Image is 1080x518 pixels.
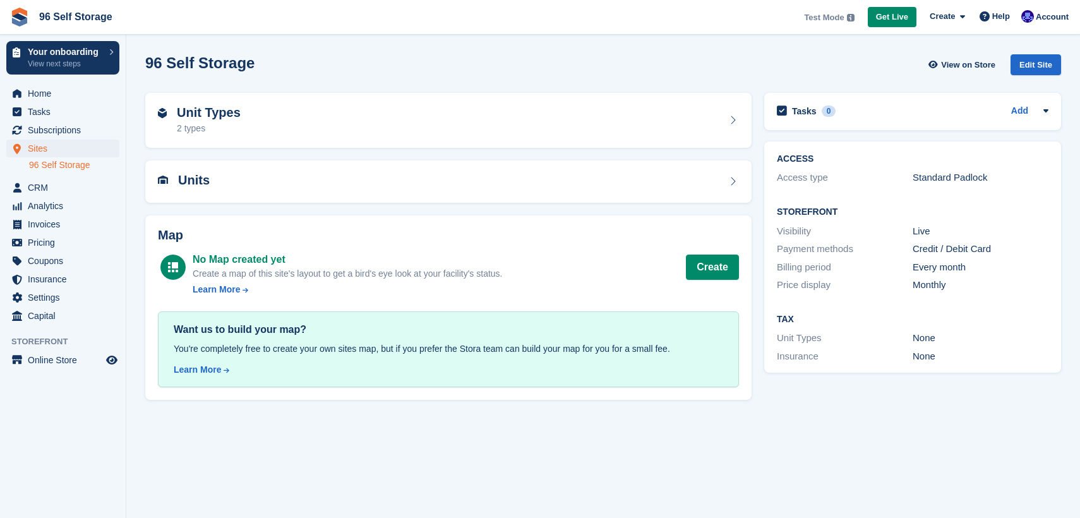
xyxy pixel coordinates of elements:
[158,108,167,118] img: unit-type-icn-2b2737a686de81e16bb02015468b77c625bbabd49415b5ef34ead5e3b44a266d.svg
[777,278,913,292] div: Price display
[6,140,119,157] a: menu
[777,349,913,364] div: Insurance
[28,307,104,325] span: Capital
[28,103,104,121] span: Tasks
[1011,104,1028,119] a: Add
[28,215,104,233] span: Invoices
[104,352,119,368] a: Preview store
[174,322,723,337] div: Want us to build your map?
[177,122,241,135] div: 2 types
[145,160,752,203] a: Units
[777,154,1048,164] h2: ACCESS
[193,283,502,296] a: Learn More
[927,54,1000,75] a: View on Store
[28,270,104,288] span: Insurance
[804,11,844,24] span: Test Mode
[777,260,913,275] div: Billing period
[158,176,168,184] img: unit-icn-7be61d7bf1b0ce9d3e12c5938cc71ed9869f7b940bace4675aadf7bd6d80202e.svg
[174,342,723,356] div: You're completely free to create your own sites map, but if you prefer the Stora team can build y...
[145,93,752,148] a: Unit Types 2 types
[158,228,739,243] h2: Map
[174,363,221,376] div: Learn More
[777,171,913,185] div: Access type
[174,363,723,376] a: Learn More
[6,252,119,270] a: menu
[6,41,119,75] a: Your onboarding View next steps
[777,331,913,346] div: Unit Types
[178,173,210,188] h2: Units
[1036,11,1069,23] span: Account
[10,8,29,27] img: stora-icon-8386f47178a22dfd0bd8f6a31ec36ba5ce8667c1dd55bd0f319d3a0aa187defe.svg
[6,351,119,369] a: menu
[913,260,1048,275] div: Every month
[913,278,1048,292] div: Monthly
[847,14,855,21] img: icon-info-grey-7440780725fd019a000dd9b08b2336e03edf1995a4989e88bcd33f0948082b44.svg
[777,224,913,239] div: Visibility
[876,11,908,23] span: Get Live
[28,140,104,157] span: Sites
[941,59,995,71] span: View on Store
[777,242,913,256] div: Payment methods
[6,179,119,196] a: menu
[6,234,119,251] a: menu
[11,335,126,348] span: Storefront
[193,252,502,267] div: No Map created yet
[28,197,104,215] span: Analytics
[777,207,1048,217] h2: Storefront
[145,54,255,71] h2: 96 Self Storage
[6,85,119,102] a: menu
[6,121,119,139] a: menu
[777,315,1048,325] h2: Tax
[6,197,119,215] a: menu
[28,234,104,251] span: Pricing
[28,85,104,102] span: Home
[29,159,119,171] a: 96 Self Storage
[913,224,1048,239] div: Live
[6,307,119,325] a: menu
[1021,10,1034,23] img: Jem Plester
[28,179,104,196] span: CRM
[792,105,817,117] h2: Tasks
[930,10,955,23] span: Create
[1011,54,1061,75] div: Edit Site
[6,103,119,121] a: menu
[28,351,104,369] span: Online Store
[193,283,240,296] div: Learn More
[34,6,117,27] a: 96 Self Storage
[992,10,1010,23] span: Help
[822,105,836,117] div: 0
[868,7,916,28] a: Get Live
[177,105,241,120] h2: Unit Types
[168,262,178,272] img: map-icn-white-8b231986280072e83805622d3debb4903e2986e43859118e7b4002611c8ef794.svg
[28,121,104,139] span: Subscriptions
[28,47,103,56] p: Your onboarding
[6,289,119,306] a: menu
[1011,54,1061,80] a: Edit Site
[686,255,739,280] button: Create
[28,252,104,270] span: Coupons
[913,171,1048,185] div: Standard Padlock
[193,267,502,280] div: Create a map of this site's layout to get a bird's eye look at your facility's status.
[6,270,119,288] a: menu
[913,349,1048,364] div: None
[28,289,104,306] span: Settings
[913,331,1048,346] div: None
[6,215,119,233] a: menu
[28,58,103,69] p: View next steps
[913,242,1048,256] div: Credit / Debit Card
